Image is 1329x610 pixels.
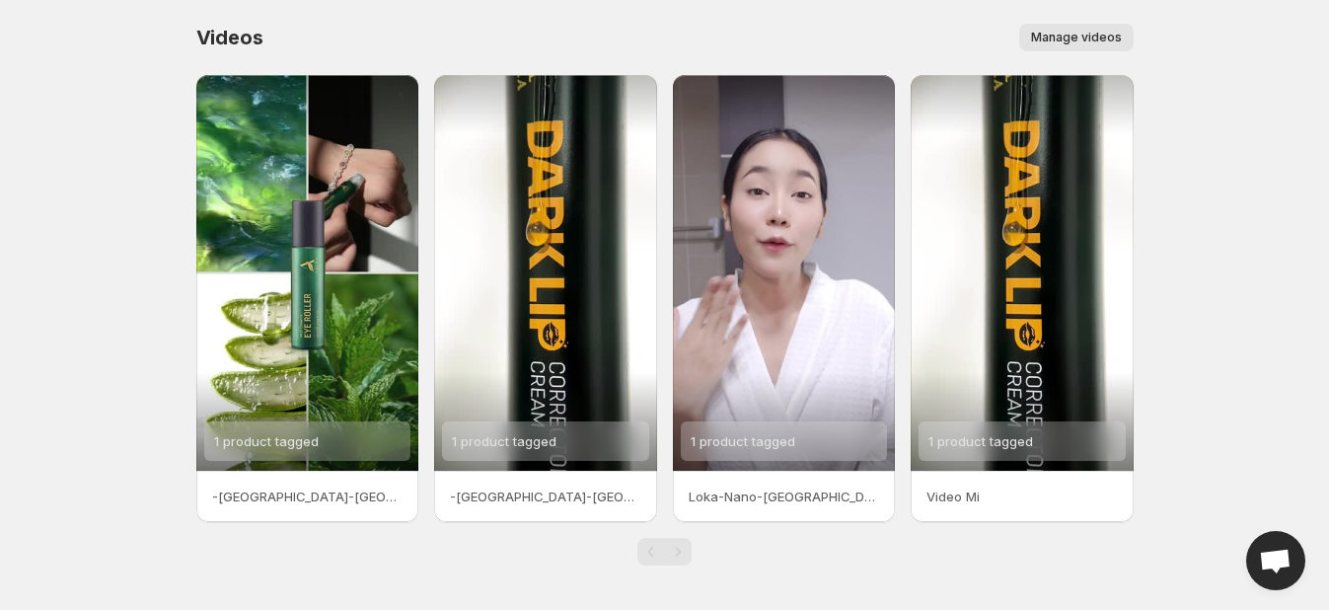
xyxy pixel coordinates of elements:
[926,487,1118,506] p: Video Mi
[214,433,319,449] span: 1 product tagged
[212,487,404,506] p: -[GEOGRAPHIC_DATA]-[GEOGRAPHIC_DATA]-03
[691,433,795,449] span: 1 product tagged
[196,26,263,49] span: Videos
[450,487,641,506] p: -[GEOGRAPHIC_DATA]-[GEOGRAPHIC_DATA]-02
[1246,531,1305,590] div: Open chat
[689,487,880,506] p: Loka-Nano-[GEOGRAPHIC_DATA]-[GEOGRAPHIC_DATA]-01
[928,433,1033,449] span: 1 product tagged
[452,433,556,449] span: 1 product tagged
[637,538,692,566] nav: Pagination
[1019,24,1134,51] button: Manage videos
[1031,30,1122,45] span: Manage videos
